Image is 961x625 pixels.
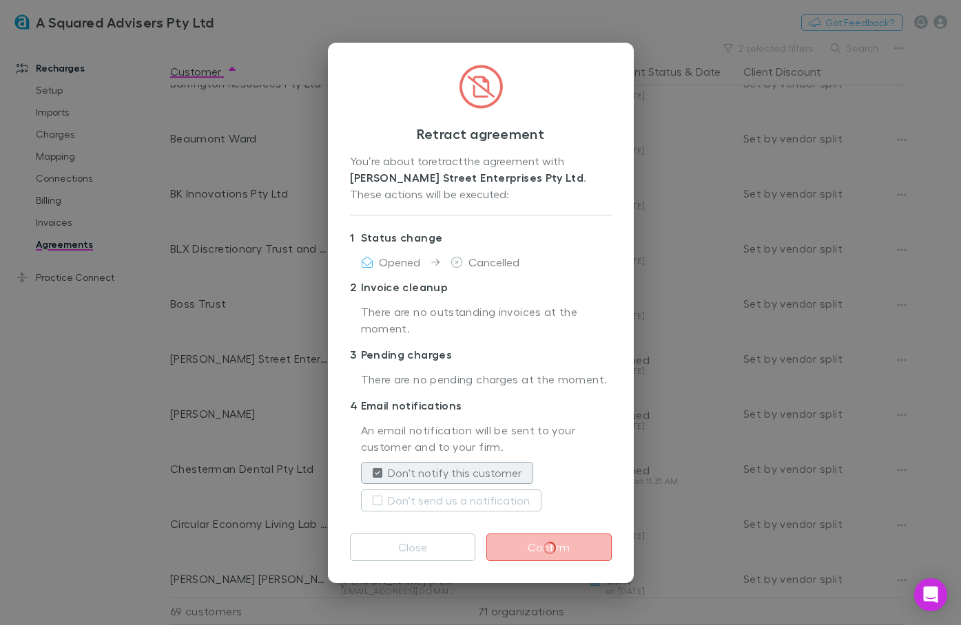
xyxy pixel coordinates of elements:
[350,397,361,414] div: 4
[350,229,361,246] div: 1
[350,153,612,204] div: You’re about to retract the agreement with . These actions will be executed:
[350,276,612,298] p: Invoice cleanup
[361,489,541,511] button: Don't send us a notification
[388,492,530,509] label: Don't send us a notification
[350,343,612,366] p: Pending charges
[459,65,503,109] img: CircledFileSlash.svg
[350,125,612,142] h3: Retract agreement
[468,255,519,268] span: Cancelled
[361,462,533,484] button: Don't notify this customer
[379,255,420,268] span: Opened
[350,346,361,363] div: 3
[350,533,475,561] button: Close
[914,578,947,611] div: Open Intercom Messenger
[350,279,361,295] div: 2
[350,171,584,184] strong: [PERSON_NAME] Street Enterprises Pty Ltd
[350,394,612,416] p: Email notifications
[350,226,612,248] p: Status change
[486,533,612,561] button: Confirm
[361,304,612,338] p: There are no outstanding invoices at the moment.
[361,422,612,456] p: An email notification will be sent to your customer and to your firm.
[361,371,612,389] p: There are no pending charges at the moment.
[388,465,521,481] label: Don't notify this customer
